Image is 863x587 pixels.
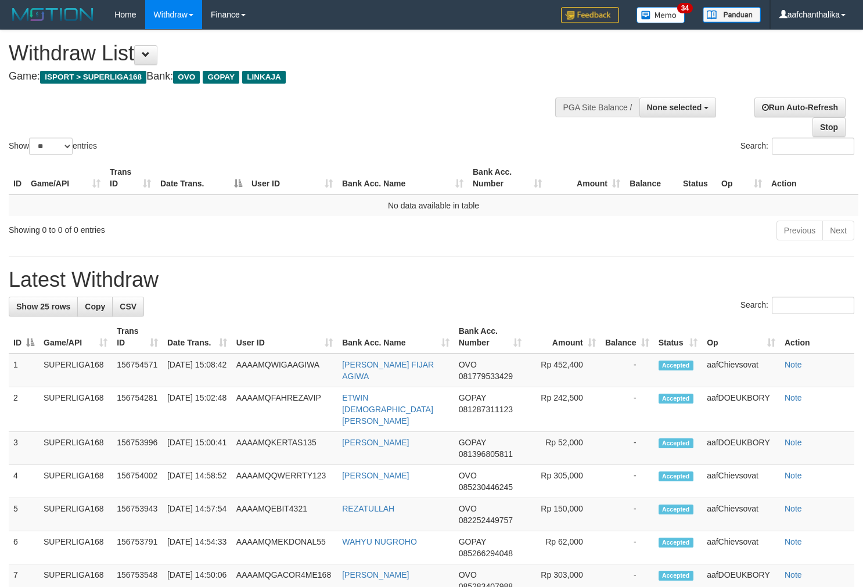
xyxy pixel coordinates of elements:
[85,302,105,311] span: Copy
[163,387,232,432] td: [DATE] 15:02:48
[822,221,854,240] a: Next
[342,504,394,513] a: REZATULLAH
[767,161,858,195] th: Action
[9,387,39,432] td: 2
[9,6,97,23] img: MOTION_logo.png
[659,471,693,481] span: Accepted
[526,465,600,498] td: Rp 305,000
[9,432,39,465] td: 3
[785,360,802,369] a: Note
[459,393,486,402] span: GOPAY
[40,71,146,84] span: ISPORT > SUPERLIGA168
[459,438,486,447] span: GOPAY
[163,354,232,387] td: [DATE] 15:08:42
[337,161,468,195] th: Bank Acc. Name: activate to sort column ascending
[546,161,625,195] th: Amount: activate to sort column ascending
[173,71,200,84] span: OVO
[459,570,477,579] span: OVO
[812,117,846,137] a: Stop
[600,531,654,564] td: -
[342,471,409,480] a: [PERSON_NAME]
[600,320,654,354] th: Balance: activate to sort column ascending
[785,393,802,402] a: Note
[659,571,693,581] span: Accepted
[232,354,337,387] td: AAAAMQWIGAAGIWA
[600,354,654,387] td: -
[459,516,513,525] span: Copy 082252449757 to clipboard
[16,302,70,311] span: Show 25 rows
[112,498,163,531] td: 156753943
[9,71,564,82] h4: Game: Bank:
[659,438,693,448] span: Accepted
[337,320,454,354] th: Bank Acc. Name: activate to sort column ascending
[39,498,112,531] td: SUPERLIGA168
[785,504,802,513] a: Note
[9,465,39,498] td: 4
[785,570,802,579] a: Note
[203,71,239,84] span: GOPAY
[459,372,513,381] span: Copy 081779533429 to clipboard
[39,432,112,465] td: SUPERLIGA168
[772,138,854,155] input: Search:
[247,161,337,195] th: User ID: activate to sort column ascending
[9,354,39,387] td: 1
[459,482,513,492] span: Copy 085230446245 to clipboard
[754,98,846,117] a: Run Auto-Refresh
[9,498,39,531] td: 5
[459,360,477,369] span: OVO
[77,297,113,316] a: Copy
[459,405,513,414] span: Copy 081287311123 to clipboard
[678,161,717,195] th: Status
[459,449,513,459] span: Copy 081396805811 to clipboard
[654,320,702,354] th: Status: activate to sort column ascending
[526,432,600,465] td: Rp 52,000
[342,438,409,447] a: [PERSON_NAME]
[526,498,600,531] td: Rp 150,000
[702,531,780,564] td: aafChievsovat
[39,387,112,432] td: SUPERLIGA168
[9,42,564,65] h1: Withdraw List
[677,3,693,13] span: 34
[112,320,163,354] th: Trans ID: activate to sort column ascending
[342,393,433,426] a: ETWIN [DEMOGRAPHIC_DATA][PERSON_NAME]
[600,465,654,498] td: -
[112,354,163,387] td: 156754571
[9,219,351,236] div: Showing 0 to 0 of 0 entries
[561,7,619,23] img: Feedback.jpg
[163,498,232,531] td: [DATE] 14:57:54
[120,302,136,311] span: CSV
[600,498,654,531] td: -
[780,320,854,354] th: Action
[232,465,337,498] td: AAAAMQQWERRTY123
[659,538,693,548] span: Accepted
[342,570,409,579] a: [PERSON_NAME]
[740,297,854,314] label: Search:
[625,161,678,195] th: Balance
[9,297,78,316] a: Show 25 rows
[717,161,767,195] th: Op: activate to sort column ascending
[459,504,477,513] span: OVO
[459,471,477,480] span: OVO
[242,71,286,84] span: LINKAJA
[526,320,600,354] th: Amount: activate to sort column ascending
[776,221,823,240] a: Previous
[659,394,693,404] span: Accepted
[112,531,163,564] td: 156753791
[342,360,434,381] a: [PERSON_NAME] FIJAR AGIWA
[702,465,780,498] td: aafChievsovat
[163,465,232,498] td: [DATE] 14:58:52
[156,161,247,195] th: Date Trans.: activate to sort column descending
[39,531,112,564] td: SUPERLIGA168
[9,161,26,195] th: ID
[39,320,112,354] th: Game/API: activate to sort column ascending
[772,297,854,314] input: Search:
[702,387,780,432] td: aafDOEUKBORY
[647,103,702,112] span: None selected
[637,7,685,23] img: Button%20Memo.svg
[105,161,156,195] th: Trans ID: activate to sort column ascending
[702,320,780,354] th: Op: activate to sort column ascending
[29,138,73,155] select: Showentries
[26,161,105,195] th: Game/API: activate to sort column ascending
[740,138,854,155] label: Search:
[163,531,232,564] td: [DATE] 14:54:33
